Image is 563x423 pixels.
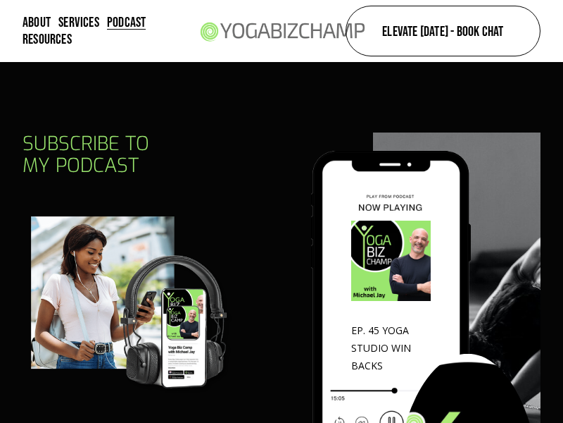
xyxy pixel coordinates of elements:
[23,31,72,48] a: folder dropdown
[23,130,155,178] span: Subscribe TO MY PODCAST
[23,14,51,31] a: About
[346,6,540,56] a: Elevate [DATE] - Book Chat
[351,324,414,373] span: EP. 45 YOGA STUDIO WIN BACKS
[194,9,369,53] img: Yoga Biz Champ
[23,32,72,47] span: Resources
[351,359,429,408] span: GETTING THINGS DONE QUICKLY
[107,14,146,31] a: Podcast
[58,14,99,31] a: Services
